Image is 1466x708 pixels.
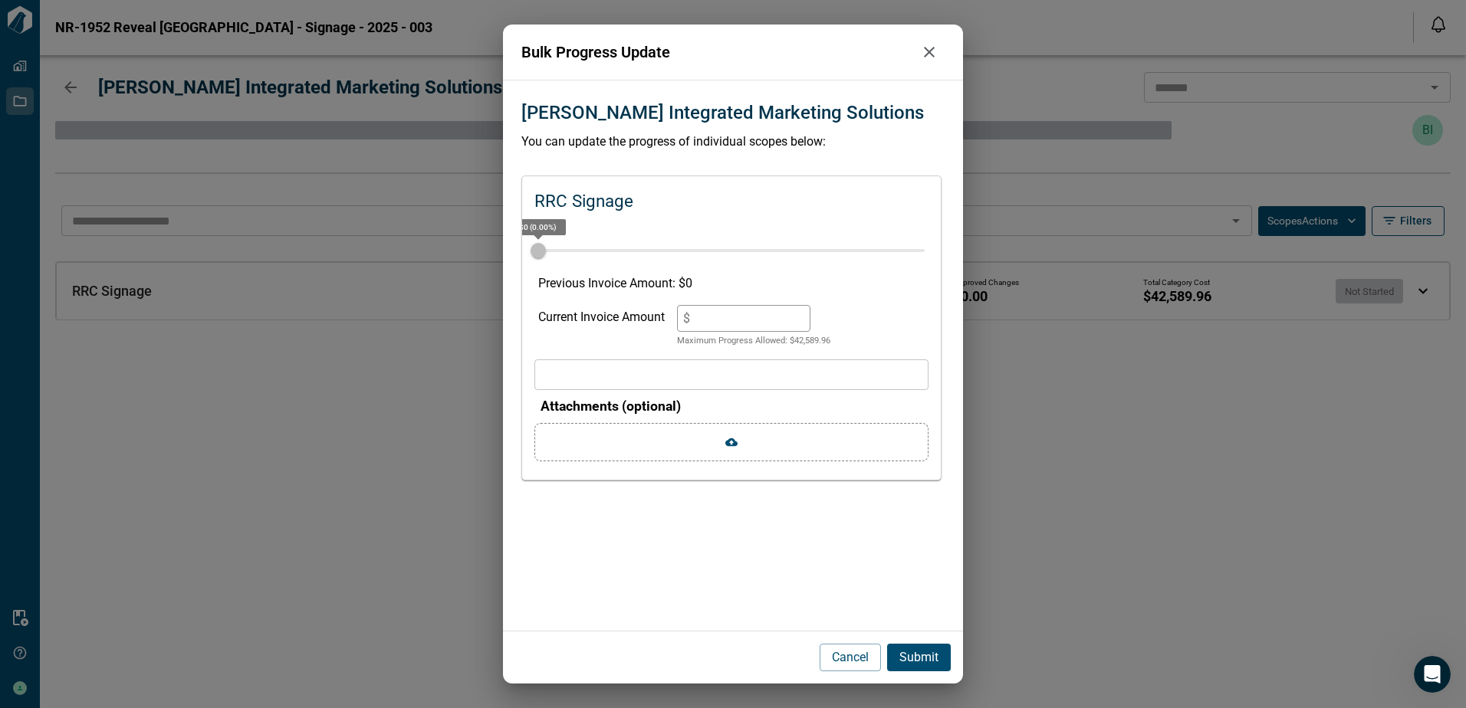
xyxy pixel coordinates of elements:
[541,396,929,416] p: Attachments (optional)
[534,188,633,215] p: RRC Signage
[1414,656,1451,693] iframe: Intercom live chat
[521,41,914,64] p: Bulk Progress Update
[538,305,665,348] div: Current Invoice Amount
[832,648,869,667] p: Cancel
[521,99,924,126] p: [PERSON_NAME] Integrated Marketing Solutions
[683,311,690,326] span: $
[677,335,830,348] p: Maximum Progress Allowed: $ 42,589.96
[521,133,945,151] p: You can update the progress of individual scopes below:
[820,644,881,671] button: Cancel
[899,648,938,667] p: Submit
[538,274,925,293] p: Previous Invoice Amount: $ 0
[887,644,951,671] button: Submit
